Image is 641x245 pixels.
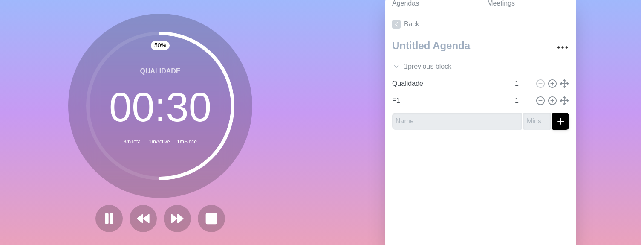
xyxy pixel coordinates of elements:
[385,12,576,36] a: Back
[389,75,510,92] input: Name
[554,39,571,56] button: More
[511,92,532,109] input: Mins
[523,113,551,130] input: Mins
[511,75,532,92] input: Mins
[389,92,510,109] input: Name
[385,58,576,75] div: 1 previous block
[392,113,522,130] input: Name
